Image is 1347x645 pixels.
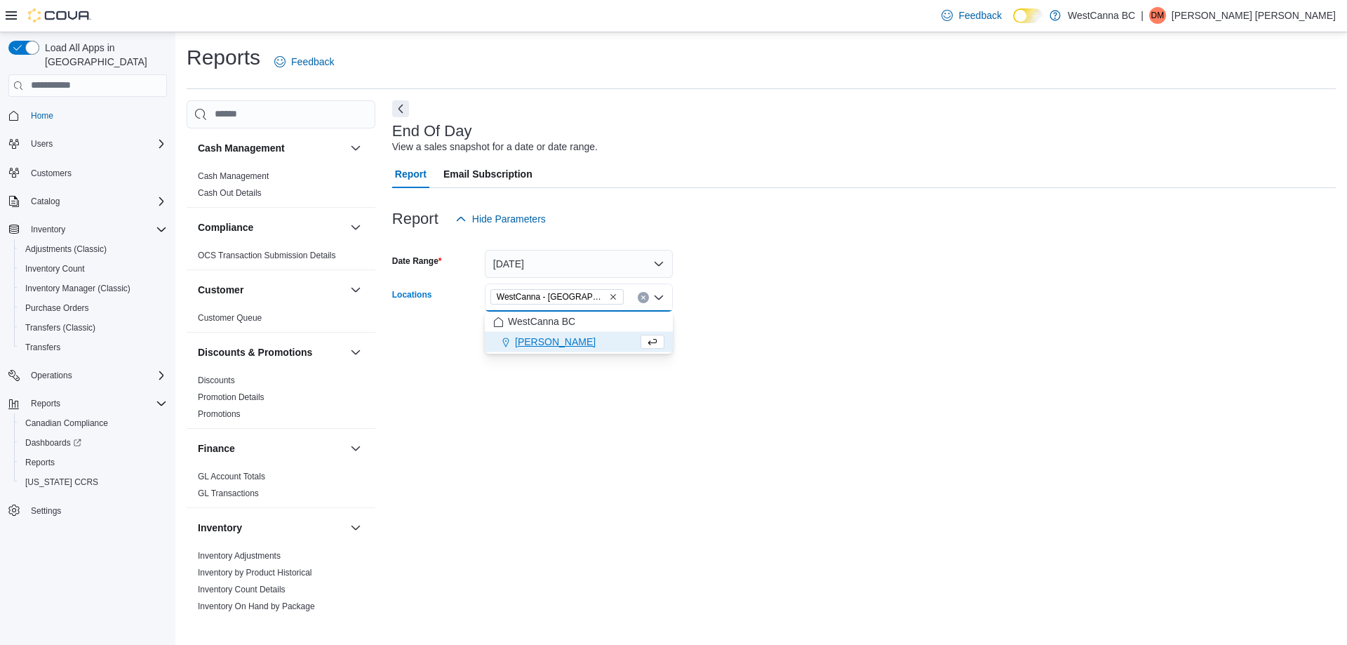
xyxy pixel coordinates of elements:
span: Inventory Manager (Classic) [20,280,167,297]
h3: Finance [198,441,235,456]
a: Transfers (Classic) [20,319,101,336]
a: Home [25,107,59,124]
a: Customers [25,165,77,182]
button: Users [3,134,173,154]
h3: Discounts & Promotions [198,345,312,359]
button: Hide Parameters [450,205,551,233]
a: Promotions [198,409,241,419]
span: Hide Parameters [472,212,546,226]
div: View a sales snapshot for a date or date range. [392,140,598,154]
button: Catalog [25,193,65,210]
input: Dark Mode [1013,8,1043,23]
label: Locations [392,289,432,300]
a: Inventory Count [20,260,91,277]
button: Transfers [14,338,173,357]
span: Report [395,160,427,188]
a: Canadian Compliance [20,415,114,432]
p: | [1141,7,1144,24]
button: Catalog [3,192,173,211]
button: WestCanna BC [485,312,673,332]
a: GL Transactions [198,488,259,498]
span: Inventory Count [20,260,167,277]
span: Reports [31,398,60,409]
a: Inventory On Hand by Package [198,601,315,611]
button: Reports [25,395,66,412]
span: Home [31,110,53,121]
span: Transfers (Classic) [25,322,95,333]
button: Compliance [198,220,344,234]
img: Cova [28,8,91,22]
a: Purchase Orders [20,300,95,317]
nav: Complex example [8,100,167,557]
span: Reports [25,457,55,468]
span: Feedback [291,55,334,69]
span: Home [25,107,167,124]
span: Customers [25,164,167,181]
span: Settings [31,505,61,517]
button: Next [392,100,409,117]
a: Feedback [269,48,340,76]
h3: Customer [198,283,243,297]
a: Dashboards [14,433,173,453]
span: Transfers [20,339,167,356]
button: [US_STATE] CCRS [14,472,173,492]
button: Inventory Count [14,259,173,279]
button: [DATE] [485,250,673,278]
button: Adjustments (Classic) [14,239,173,259]
span: Purchase Orders [25,302,89,314]
button: [PERSON_NAME] [485,332,673,352]
span: Catalog [31,196,60,207]
span: Canadian Compliance [25,418,108,429]
span: Promotion Details [198,392,264,403]
a: Promotion Details [198,392,264,402]
button: Transfers (Classic) [14,318,173,338]
span: WestCanna - Broadway [490,289,624,305]
span: Customers [31,168,72,179]
button: Inventory Manager (Classic) [14,279,173,298]
span: Users [25,135,167,152]
button: Inventory [3,220,173,239]
span: GL Account Totals [198,471,265,482]
button: Reports [3,394,173,413]
h3: Inventory [198,521,242,535]
button: Inventory [25,221,71,238]
span: Canadian Compliance [20,415,167,432]
h3: Report [392,211,438,227]
span: Dashboards [20,434,167,451]
span: Washington CCRS [20,474,167,491]
button: Inventory [198,521,344,535]
button: Discounts & Promotions [198,345,344,359]
span: Discounts [198,375,235,386]
div: Choose from the following options [485,312,673,352]
span: Cash Out Details [198,187,262,199]
span: Inventory [31,224,65,235]
a: Adjustments (Classic) [20,241,112,258]
button: Customers [3,162,173,182]
span: OCS Transaction Submission Details [198,250,336,261]
span: WestCanna BC [508,314,575,328]
button: Finance [198,441,344,456]
button: Settings [3,500,173,521]
button: Close list of options [653,292,664,303]
label: Date Range [392,255,442,267]
a: Cash Management [198,171,269,181]
span: Transfers (Classic) [20,319,167,336]
span: Inventory Adjustments [198,550,281,561]
button: Reports [14,453,173,472]
button: Operations [3,366,173,385]
div: Discounts & Promotions [187,372,375,428]
button: Customer [198,283,344,297]
div: Cash Management [187,168,375,207]
span: DM [1151,7,1164,24]
span: [PERSON_NAME] [515,335,596,349]
a: [US_STATE] CCRS [20,474,104,491]
span: Inventory On Hand by Package [198,601,315,612]
button: Home [3,105,173,126]
button: Cash Management [198,141,344,155]
span: Load All Apps in [GEOGRAPHIC_DATA] [39,41,167,69]
span: Cash Management [198,171,269,182]
span: Catalog [25,193,167,210]
a: GL Account Totals [198,472,265,481]
a: Dashboards [20,434,87,451]
button: Inventory [347,519,364,536]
